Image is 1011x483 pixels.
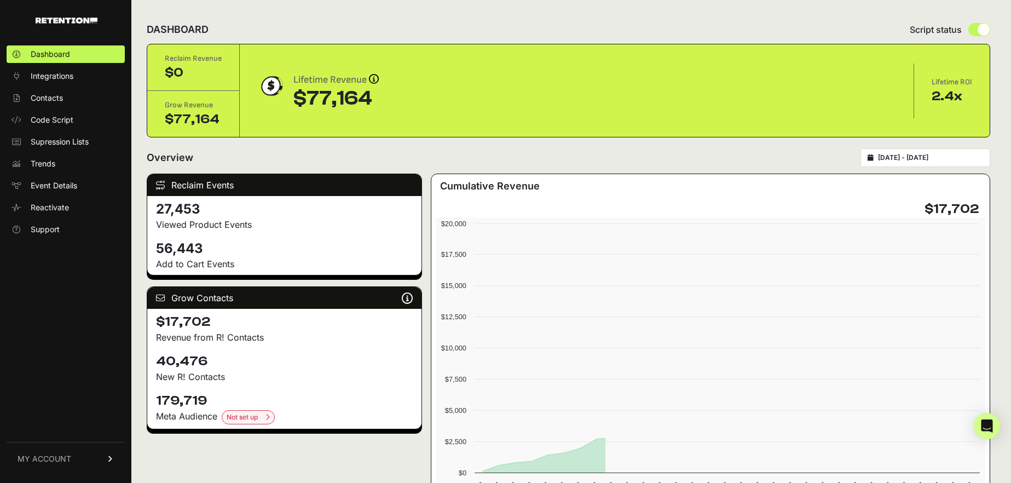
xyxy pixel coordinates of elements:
a: Integrations [7,67,125,85]
span: MY ACCOUNT [18,453,71,464]
span: Supression Lists [31,136,89,147]
p: New R! Contacts [156,370,413,383]
div: 2.4x [932,88,972,105]
span: Script status [910,23,962,36]
span: Integrations [31,71,73,82]
div: Grow Contacts [147,287,421,309]
div: Lifetime Revenue [293,72,379,88]
text: $20,000 [441,220,466,228]
h4: 40,476 [156,353,413,370]
div: Open Intercom Messenger [974,413,1000,439]
h4: 179,719 [156,392,413,410]
div: Reclaim Events [147,174,421,196]
div: $77,164 [165,111,222,128]
text: $5,000 [445,406,466,415]
h2: Overview [147,150,193,165]
div: Reclaim Revenue [165,53,222,64]
text: $2,500 [445,438,466,446]
span: Code Script [31,114,73,125]
a: Contacts [7,89,125,107]
h4: $17,702 [925,200,979,218]
h2: DASHBOARD [147,22,209,37]
a: Code Script [7,111,125,129]
p: Add to Cart Events [156,257,413,271]
div: Lifetime ROI [932,77,972,88]
text: $0 [459,469,466,477]
span: Trends [31,158,55,169]
a: MY ACCOUNT [7,442,125,475]
a: Trends [7,155,125,173]
text: $12,500 [441,313,466,321]
a: Event Details [7,177,125,194]
span: Event Details [31,180,77,191]
div: Meta Audience [156,410,413,424]
div: $0 [165,64,222,82]
text: $17,500 [441,250,466,258]
span: Contacts [31,93,63,104]
p: Viewed Product Events [156,218,413,231]
span: Support [31,224,60,235]
div: $77,164 [293,88,379,110]
a: Support [7,221,125,238]
h4: 56,443 [156,240,413,257]
h4: 27,453 [156,200,413,218]
text: $7,500 [445,375,466,383]
h4: $17,702 [156,313,413,331]
text: $10,000 [441,344,466,352]
div: Grow Revenue [165,100,222,111]
p: Revenue from R! Contacts [156,331,413,344]
a: Reactivate [7,199,125,216]
a: Supression Lists [7,133,125,151]
img: dollar-coin-05c43ed7efb7bc0c12610022525b4bbbb207c7efeef5aecc26f025e68dcafac9.png [257,72,285,100]
a: Dashboard [7,45,125,63]
span: Dashboard [31,49,70,60]
img: Retention.com [36,18,97,24]
span: Reactivate [31,202,69,213]
h3: Cumulative Revenue [440,179,540,194]
text: $15,000 [441,281,466,290]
